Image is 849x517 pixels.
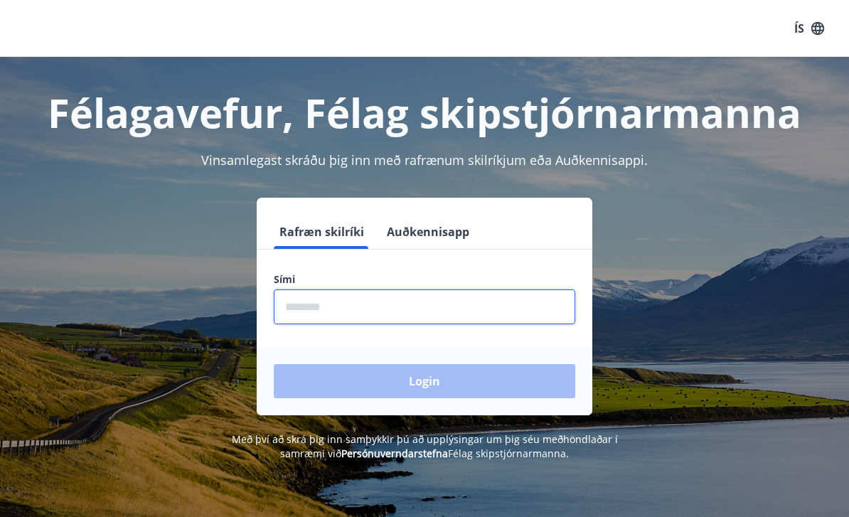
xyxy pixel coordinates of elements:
[341,447,448,460] a: Persónuverndarstefna
[17,85,832,139] h1: Félagavefur, Félag skipstjórnarmanna
[201,151,648,169] span: Vinsamlegast skráðu þig inn með rafrænum skilríkjum eða Auðkennisappi.
[274,215,370,249] button: Rafræn skilríki
[274,272,575,287] label: Sími
[786,16,832,41] button: ÍS
[232,432,618,460] span: Með því að skrá þig inn samþykkir þú að upplýsingar um þig séu meðhöndlaðar í samræmi við Félag s...
[381,215,475,249] button: Auðkennisapp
